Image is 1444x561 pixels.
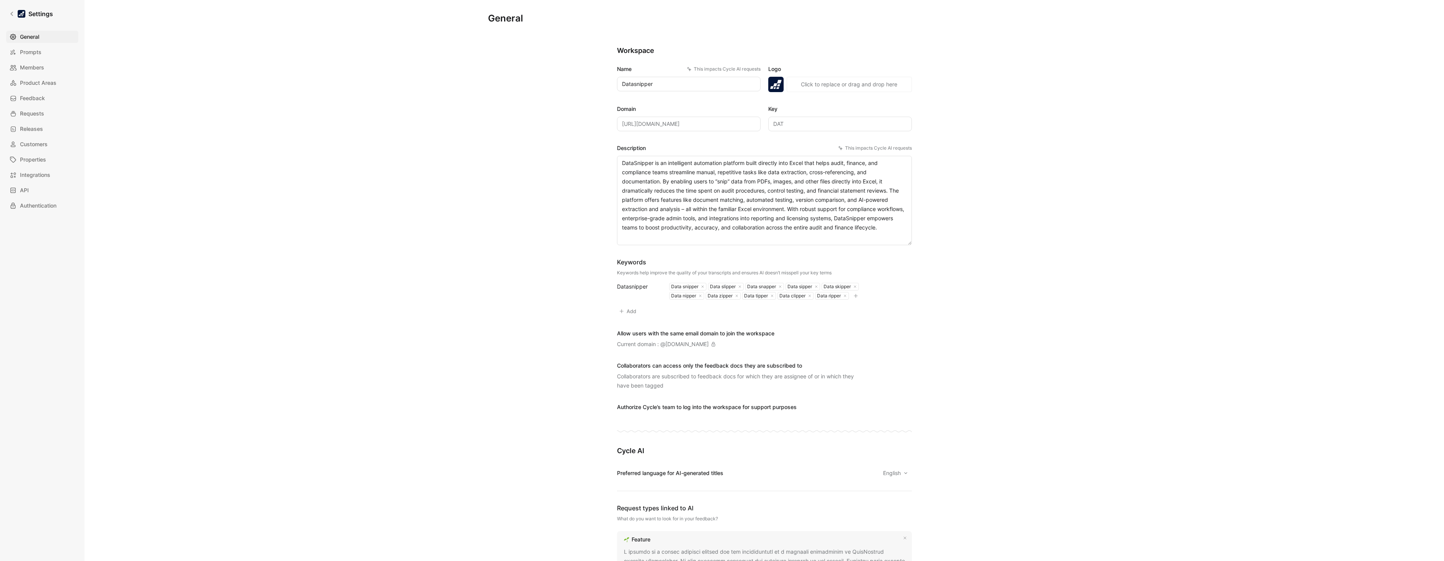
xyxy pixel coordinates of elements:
span: General [20,32,39,41]
label: Domain [617,104,761,114]
h2: Cycle AI [617,446,912,455]
button: English [880,468,912,478]
div: Authorize Cycle’s team to log into the workspace for support purposes [617,403,797,412]
a: API [6,184,78,196]
span: Properties [20,155,46,164]
span: Prompts [20,48,41,57]
div: Collaborators are subscribed to feedback docs for which they are assignee of or in which they hav... [617,372,863,390]
img: logo [768,77,784,92]
textarea: DataSnipper is an intelligent automation platform built directly into Excel that helps audit, fin... [617,156,912,245]
a: Product Areas [6,77,78,89]
button: Add [617,306,640,317]
div: This impacts Cycle AI requests [687,65,761,73]
div: Request types linked to AI [617,503,912,513]
span: Product Areas [20,78,56,87]
img: 🌱 [624,537,629,542]
div: Preferred language for AI-generated titles [617,469,723,478]
a: Feedback [6,92,78,104]
span: Requests [20,109,44,118]
a: Integrations [6,169,78,181]
div: Keywords help improve the quality of your transcripts and ensures AI doesn’t misspell your key terms [617,270,832,276]
a: General [6,31,78,43]
a: Settings [6,6,56,21]
div: Data skipper [822,284,851,290]
span: Customers [20,140,48,149]
a: Authentication [6,200,78,212]
div: Current domain : @ [617,340,716,349]
a: Properties [6,153,78,166]
label: Key [768,104,912,114]
div: Keywords [617,257,832,267]
a: Customers [6,138,78,150]
div: Data snapper [746,284,776,290]
h2: Workspace [617,46,912,55]
button: Click to replace or drag and drop here [787,77,912,92]
div: What do you want to look for in your feedback? [617,516,912,522]
div: Data snipper [670,284,698,290]
input: Some placeholder [617,117,761,131]
div: This impacts Cycle AI requests [838,144,912,152]
div: Feature [632,535,650,544]
div: Collaborators can access only the feedback docs they are subscribed to [617,361,863,370]
div: Data nipper [670,293,696,299]
span: API [20,186,29,195]
h1: Settings [28,9,53,18]
div: Data zipper [706,293,733,299]
label: Name [617,64,761,74]
span: Authentication [20,201,56,210]
div: Data sipper [786,284,812,290]
span: English [883,469,902,478]
h1: General [488,12,523,25]
div: Datasnipper [617,282,660,291]
span: Releases [20,124,43,134]
a: Releases [6,123,78,135]
div: Data clipper [778,293,806,299]
label: Logo [768,64,912,74]
div: Allow users with the same email domain to join the workspace [617,329,774,338]
span: Integrations [20,170,50,180]
div: [DOMAIN_NAME] [665,340,709,349]
span: Members [20,63,44,72]
div: Data tipper [743,293,768,299]
div: Data slipper [708,284,736,290]
span: Feedback [20,94,45,103]
a: 🌱Feature [622,535,652,544]
a: Prompts [6,46,78,58]
div: Data ripper [815,293,841,299]
a: Members [6,61,78,74]
a: Requests [6,107,78,120]
label: Description [617,144,912,153]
